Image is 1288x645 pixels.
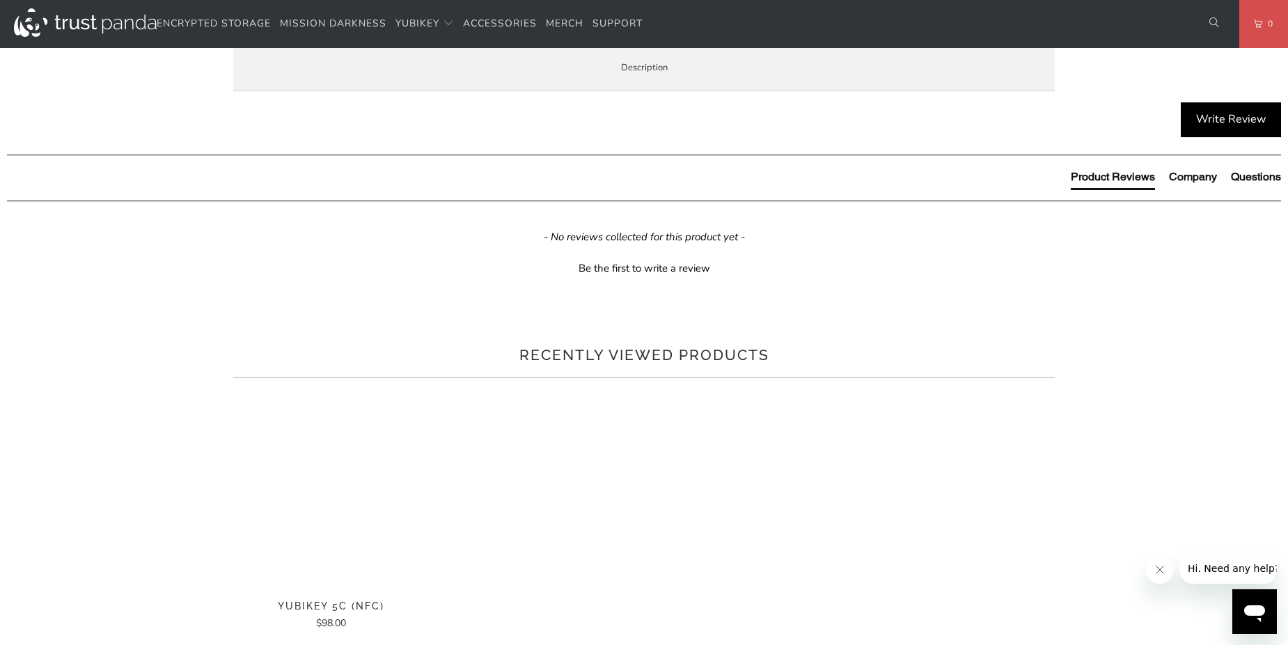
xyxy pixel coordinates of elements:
[463,8,537,40] a: Accessories
[579,261,710,276] div: Be the first to write a review
[395,8,454,40] summary: YubiKey
[157,8,271,40] a: Encrypted Storage
[463,17,537,30] span: Accessories
[233,600,428,631] a: YubiKey 5C (NFC) $98.00
[592,17,643,30] span: Support
[1169,169,1217,185] div: Company
[280,8,386,40] a: Mission Darkness
[233,600,428,612] span: YubiKey 5C (NFC)
[1146,556,1174,584] iframe: Close message
[1071,169,1281,197] div: Reviews Tabs
[316,616,346,630] span: $98.00
[1262,16,1273,31] span: 0
[546,17,583,30] span: Merch
[7,258,1281,276] div: Be the first to write a review
[233,45,1055,92] label: Description
[395,17,439,30] span: YubiKey
[544,230,745,244] em: - No reviews collected for this product yet -
[1179,553,1277,584] iframe: Message from company
[1231,169,1281,185] div: Questions
[8,10,100,21] span: Hi. Need any help?
[1181,102,1281,137] div: Write Review
[157,17,271,30] span: Encrypted Storage
[157,8,643,40] nav: Translation missing: en.navigation.header.main_nav
[1071,169,1155,185] div: Product Reviews
[546,8,583,40] a: Merch
[14,8,157,37] img: Trust Panda Australia
[280,17,386,30] span: Mission Darkness
[233,344,1055,366] h2: Recently viewed products
[592,8,643,40] a: Support
[1232,589,1277,634] iframe: Button to launch messaging window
